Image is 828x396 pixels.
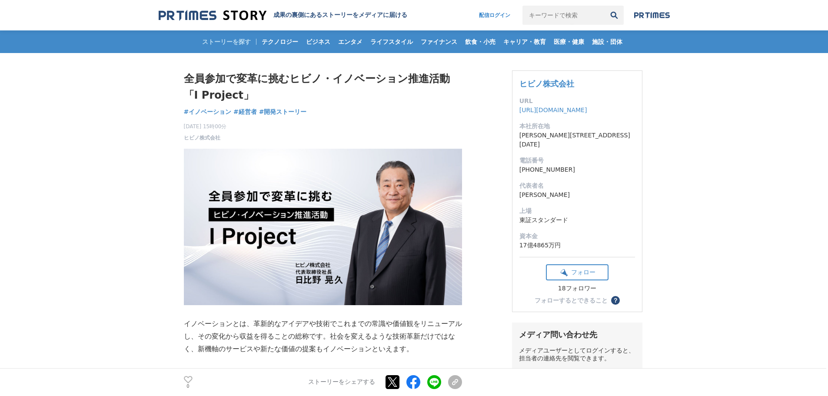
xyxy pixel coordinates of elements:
[308,379,375,386] p: ストーリーをシェアする
[258,38,302,46] span: テクノロジー
[233,107,257,116] a: #経営者
[273,11,407,19] h2: 成果の裏側にあるストーリーをメディアに届ける
[184,149,462,306] img: thumbnail_3d0942f0-a036-11f0-90c4-5b9c5a4ffb56.jpg
[519,232,635,241] dt: 資本金
[233,108,257,116] span: #経営者
[550,30,588,53] a: 医療・健康
[184,123,227,130] span: [DATE] 15時00分
[417,30,461,53] a: ファイナンス
[417,38,461,46] span: ファイナンス
[462,30,499,53] a: 飲食・小売
[519,122,635,131] dt: 本社所在地
[500,38,549,46] span: キャリア・教育
[589,30,626,53] a: 施設・団体
[367,30,416,53] a: ライフスタイル
[589,38,626,46] span: 施設・団体
[550,38,588,46] span: 医療・健康
[258,30,302,53] a: テクノロジー
[519,165,635,174] dd: [PHONE_NUMBER]
[303,38,334,46] span: ビジネス
[184,318,462,355] p: イノベーションとは、革新的なアイデアや技術でこれまでの常識や価値観をリニューアルし、その変化から収益を得ることの総称です。社会を変えるような技術革新だけではなく、新機軸のサービスや新たな価値の提...
[519,329,635,340] div: メディア問い合わせ先
[335,30,366,53] a: エンタメ
[612,297,619,303] span: ？
[367,38,416,46] span: ライフスタイル
[519,131,635,149] dd: [PERSON_NAME][STREET_ADDRESS][DATE]
[184,134,220,142] a: ヒビノ株式会社
[159,10,266,21] img: 成果の裏側にあるストーリーをメディアに届ける
[519,241,635,250] dd: 17億4865万円
[184,384,193,389] p: 0
[519,106,587,113] a: [URL][DOMAIN_NAME]
[535,297,608,303] div: フォローするとできること
[519,216,635,225] dd: 東証スタンダード
[462,38,499,46] span: 飲食・小売
[470,6,519,25] a: 配信ログイン
[159,10,407,21] a: 成果の裏側にあるストーリーをメディアに届ける 成果の裏側にあるストーリーをメディアに届ける
[500,30,549,53] a: キャリア・教育
[519,347,635,363] div: メディアユーザーとしてログインすると、担当者の連絡先を閲覧できます。
[519,79,574,88] a: ヒビノ株式会社
[184,108,232,116] span: #イノベーション
[519,181,635,190] dt: 代表者名
[519,97,635,106] dt: URL
[546,264,609,280] button: フォロー
[259,107,307,116] a: #開発ストーリー
[184,70,462,104] h1: 全員参加で変革に挑むヒビノ・イノベーション推進活動「I Project」
[259,108,307,116] span: #開発ストーリー
[546,285,609,293] div: 18フォロワー
[522,6,605,25] input: キーワードで検索
[303,30,334,53] a: ビジネス
[605,6,624,25] button: 検索
[184,107,232,116] a: #イノベーション
[519,156,635,165] dt: 電話番号
[519,190,635,200] dd: [PERSON_NAME]
[335,38,366,46] span: エンタメ
[611,296,620,305] button: ？
[634,12,670,19] img: prtimes
[519,206,635,216] dt: 上場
